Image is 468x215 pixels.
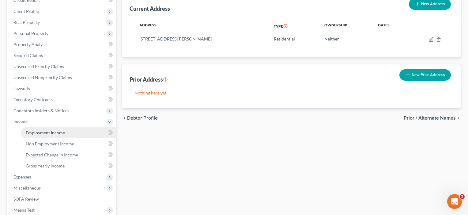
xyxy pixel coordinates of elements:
[456,116,461,121] i: chevron_right
[13,119,28,124] span: Income
[399,69,451,81] button: New Prior Address
[9,194,116,205] a: SOFA Review
[26,141,74,146] span: Non Employment Income
[269,33,319,45] td: Residential
[13,75,72,80] span: Unsecured Nonpriority Claims
[13,53,43,58] span: Secured Claims
[26,130,65,135] span: Employment Income
[13,31,48,36] span: Personal Property
[404,116,461,121] button: Prior / Alternate Names chevron_right
[26,152,78,157] span: Expected Change in Income
[447,194,462,209] iframe: Intercom live chat
[404,116,456,121] span: Prior / Alternate Names
[13,86,30,91] span: Lawsuits
[373,19,408,33] th: Dates
[9,39,116,50] a: Property Analysis
[21,138,116,149] a: Non Employment Income
[26,163,65,168] span: Gross Yearly Income
[122,116,127,121] i: chevron_left
[319,33,373,45] td: Neither
[9,72,116,83] a: Unsecured Nonpriority Claims
[9,61,116,72] a: Unsecured Priority Claims
[13,207,35,213] span: Means Test
[13,174,31,179] span: Expenses
[13,108,69,113] span: Codebtors Insiders & Notices
[21,149,116,160] a: Expected Change in Income
[9,83,116,94] a: Lawsuits
[21,160,116,171] a: Gross Yearly Income
[13,20,40,25] span: Real Property
[21,127,116,138] a: Employment Income
[13,196,39,202] span: SOFA Review
[13,97,53,102] span: Executory Contracts
[319,19,373,33] th: Ownership
[9,94,116,105] a: Executory Contracts
[9,50,116,61] a: Secured Claims
[13,9,39,14] span: Client Profile
[13,42,47,47] span: Property Analysis
[269,19,319,33] th: Type
[122,116,158,121] button: chevron_left Debtor Profile
[134,19,269,33] th: Address
[13,64,64,69] span: Unsecured Priority Claims
[130,76,168,83] div: Prior Address
[460,194,465,199] span: 2
[134,90,448,96] p: Nothing here yet!
[134,33,269,45] td: [STREET_ADDRESS][PERSON_NAME]
[13,185,41,190] span: Miscellaneous
[127,116,158,121] span: Debtor Profile
[130,5,170,12] div: Current Address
